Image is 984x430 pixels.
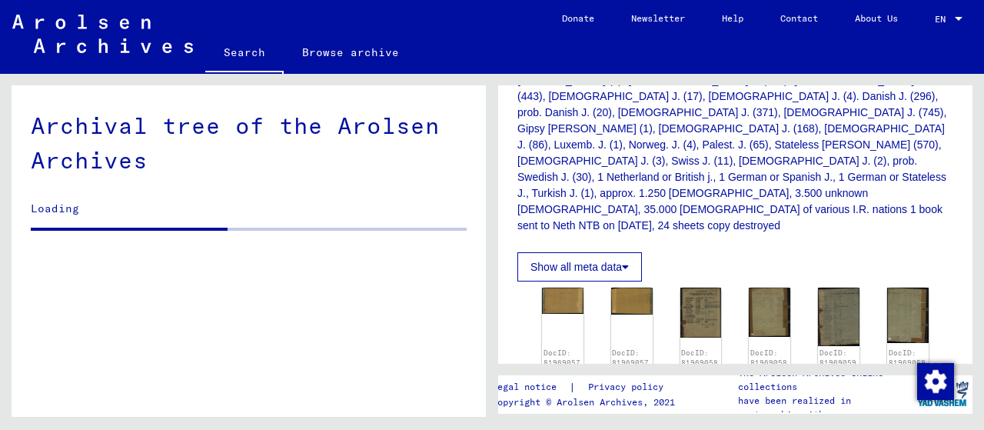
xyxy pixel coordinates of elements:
[749,288,790,337] img: undefined
[611,288,653,315] img: undefined
[818,288,859,346] img: undefined
[750,348,787,368] a: DocID: 81969058
[542,288,583,314] img: undefined
[889,348,926,368] a: DocID: 81969059
[935,13,946,25] mat-select-trigger: EN
[887,288,929,343] img: undefined
[205,34,284,74] a: Search
[492,379,682,395] div: |
[517,252,642,282] button: Show all meta data
[738,394,913,422] p: have been realized in partnership with
[819,348,856,368] a: DocID: 81969059
[31,108,467,178] div: Archival tree of the Arolsen Archives
[680,288,722,338] img: undefined
[31,201,467,217] p: Loading
[492,379,569,395] a: Legal notice
[738,366,913,394] p: The Arolsen Archives online collections
[492,395,682,409] p: Copyright © Arolsen Archives, 2021
[914,375,972,413] img: yv_logo.png
[576,379,682,395] a: Privacy policy
[284,34,417,71] a: Browse archive
[544,348,580,368] a: DocID: 81969057
[681,348,718,368] a: DocID: 81969058
[612,348,649,368] a: DocID: 81969057
[517,24,953,234] p: Books, lists and letters concerning o/m nationals who arrived in [GEOGRAPHIC_DATA] during 1942-48...
[12,15,193,53] img: Arolsen_neg.svg
[917,363,954,400] img: Zustimmung ändern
